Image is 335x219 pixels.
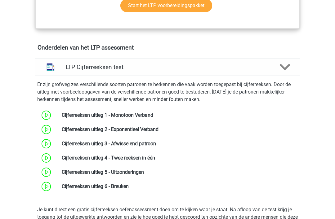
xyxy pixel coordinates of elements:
div: Cijferreeksen uitleg 4 - Twee reeksen in één [57,154,300,162]
div: Cijferreeksen uitleg 3 - Afwisselend patroon [57,140,300,147]
div: Cijferreeksen uitleg 1 - Monotoon Verband [57,112,300,119]
p: Er zijn grofweg zes verschillende soorten patronen te herkennen die vaak worden toegepast bij cij... [37,81,298,103]
h4: LTP Cijferreeksen test [66,64,269,71]
a: cijferreeksen LTP Cijferreeksen test [32,59,303,76]
h4: Onderdelen van het LTP assessment [38,44,297,51]
div: Cijferreeksen uitleg 6 - Breuken [57,183,300,190]
div: Cijferreeksen uitleg 5 - Uitzonderingen [57,169,300,176]
div: Cijferreeksen uitleg 2 - Exponentieel Verband [57,126,300,133]
img: cijferreeksen [42,59,59,75]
